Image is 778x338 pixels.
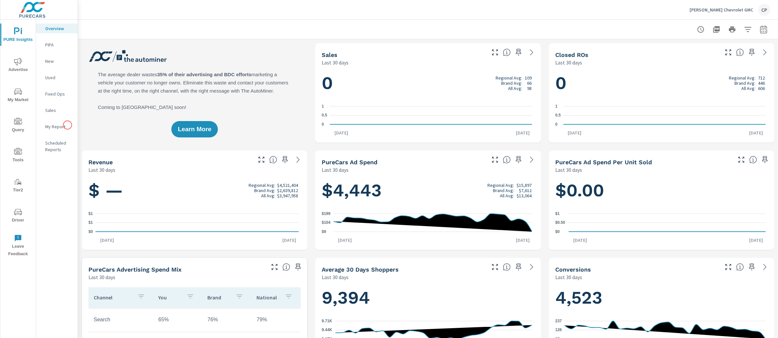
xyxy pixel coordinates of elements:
[322,179,534,202] h1: $4,443
[45,74,72,81] p: Used
[496,75,522,80] p: Regional Avg:
[555,113,561,118] text: 0.5
[88,273,115,281] p: Last 30 days
[745,130,768,136] p: [DATE]
[36,105,78,115] div: Sales
[563,130,586,136] p: [DATE]
[45,123,72,130] p: My Report
[726,23,739,36] button: Print Report
[555,51,588,58] h5: Closed ROs
[88,221,93,225] text: $1
[88,211,93,216] text: $1
[322,113,327,118] text: 0.5
[2,58,34,74] span: Advertise
[322,59,349,66] p: Last 30 days
[511,237,534,243] p: [DATE]
[178,126,211,132] span: Learn More
[322,166,349,174] p: Last 30 days
[503,263,511,271] span: A rolling 30 day total of daily Shoppers on the dealership website, averaged over the selected da...
[487,183,514,188] p: Regional Avg:
[555,122,558,127] text: 0
[555,211,560,216] text: $1
[760,154,770,165] span: Save this to your personalized report
[758,75,765,80] p: 712
[513,154,524,165] span: Save this to your personalized report
[45,140,72,153] p: Scheduled Reports
[96,237,119,243] p: [DATE]
[555,273,582,281] p: Last 30 days
[517,183,532,188] p: $15,897
[758,4,770,16] div: CP
[36,138,78,154] div: Scheduled Reports
[757,23,770,36] button: Select Date Range
[555,179,768,202] h1: $0.00
[202,311,251,328] td: 76%
[88,229,93,234] text: $0
[690,7,753,13] p: [PERSON_NAME] Chevrolet GMC
[322,159,377,166] h5: PureCars Ad Spend
[36,40,78,50] div: PIPA
[741,86,755,91] p: All Avg:
[322,319,332,323] text: 9.71K
[158,294,181,301] p: You
[45,25,72,32] p: Overview
[527,86,532,91] p: 98
[517,193,532,198] p: $13,064
[333,237,356,243] p: [DATE]
[280,154,290,165] span: Save this to your personalized report
[555,166,582,174] p: Last 30 days
[490,47,500,58] button: Make Fullscreen
[256,154,267,165] button: Make Fullscreen
[2,208,34,224] span: Driver
[525,75,532,80] p: 109
[277,193,298,198] p: $3,947,958
[322,211,331,216] text: $199
[503,48,511,56] span: Number of vehicles sold by the dealership over the selected date range. [Source: This data is sou...
[88,179,301,202] h1: $ —
[322,104,324,109] text: 1
[269,156,277,164] span: Total sales revenue over the selected date range. [Source: This data is sourced from the dealer’s...
[519,188,532,193] p: $7,612
[749,156,757,164] span: Average cost of advertising per each vehicle sold at the dealer over the selected date range. The...
[45,107,72,114] p: Sales
[322,287,534,309] h1: 9,394
[171,121,218,137] button: Learn More
[293,154,303,165] a: See more details in report
[500,193,514,198] p: All Avg:
[2,148,34,164] span: Tools
[493,188,514,193] p: Brand Avg:
[747,262,757,272] span: Save this to your personalized report
[88,266,181,273] h5: PureCars Advertising Spend Mix
[555,159,652,166] h5: PureCars Ad Spend Per Unit Sold
[322,229,326,234] text: $9
[503,156,511,164] span: Total cost of media for all PureCars channels for the selected dealership group over the selected...
[723,262,733,272] button: Make Fullscreen
[555,229,560,234] text: $0
[254,188,275,193] p: Brand Avg:
[36,122,78,132] div: My Report
[555,221,565,225] text: $0.50
[760,47,770,58] a: See more details in report
[555,328,562,332] text: 126
[526,154,537,165] a: See more details in report
[36,24,78,33] div: Overview
[322,273,349,281] p: Last 30 days
[526,262,537,272] a: See more details in report
[747,47,757,58] span: Save this to your personalized report
[511,130,534,136] p: [DATE]
[736,48,744,56] span: Number of Repair Orders Closed by the selected dealership group over the selected time range. [So...
[36,89,78,99] div: Fixed Ops
[2,234,34,258] span: Leave Feedback
[501,80,522,86] p: Brand Avg:
[526,47,537,58] a: See more details in report
[153,311,202,328] td: 65%
[569,237,592,243] p: [DATE]
[490,262,500,272] button: Make Fullscreen
[282,263,290,271] span: This table looks at how you compare to the amount of budget you spend per channel as opposed to y...
[758,80,765,86] p: 446
[45,91,72,97] p: Fixed Ops
[322,328,332,332] text: 9.44K
[513,47,524,58] span: Save this to your personalized report
[710,23,723,36] button: "Export Report to PDF"
[45,58,72,64] p: New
